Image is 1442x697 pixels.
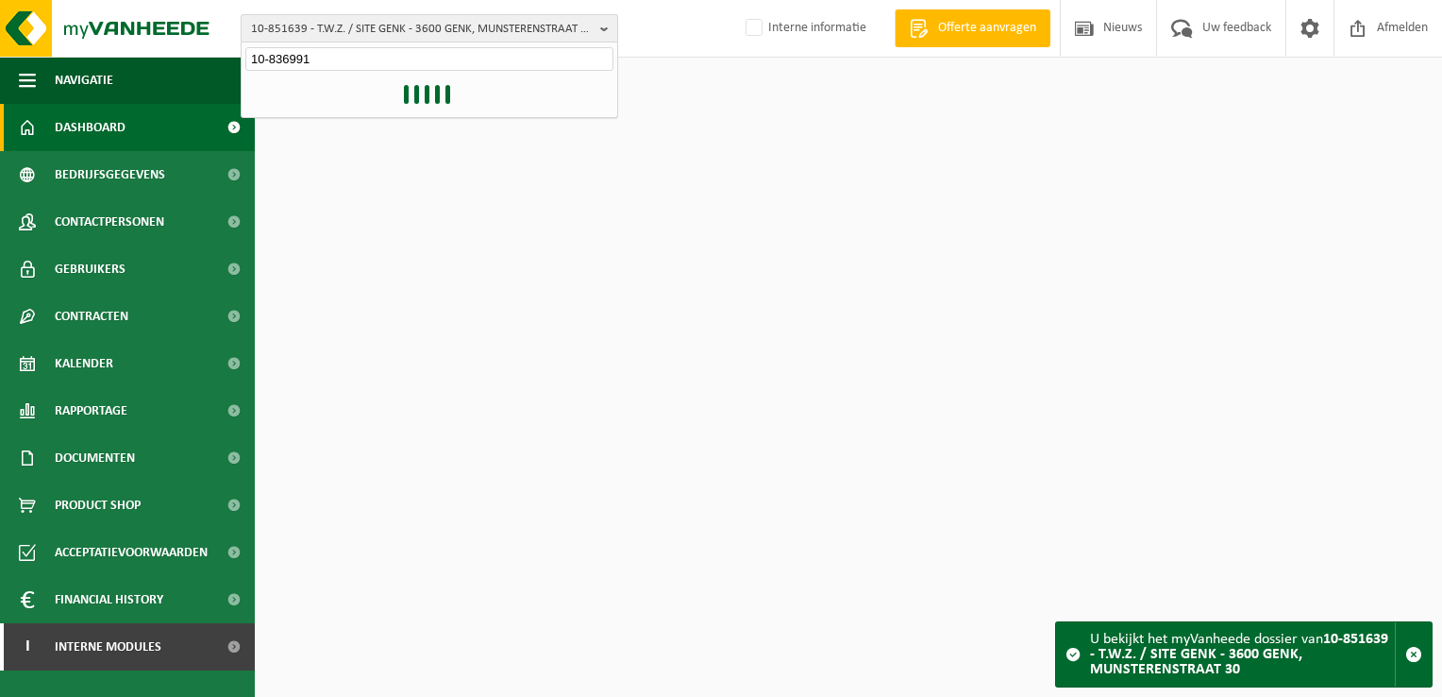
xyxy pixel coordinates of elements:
span: 10-851639 - T.W.Z. / SITE GENK - 3600 GENK, MUNSTERENSTRAAT 30 [251,15,593,43]
span: Bedrijfsgegevens [55,151,165,198]
div: U bekijkt het myVanheede dossier van [1090,622,1395,687]
span: Contracten [55,293,128,340]
span: Offerte aanvragen [933,19,1041,38]
span: Acceptatievoorwaarden [55,529,208,576]
a: Offerte aanvragen [895,9,1050,47]
span: Interne modules [55,623,161,671]
button: 10-851639 - T.W.Z. / SITE GENK - 3600 GENK, MUNSTERENSTRAAT 30 [241,14,618,42]
span: Navigatie [55,57,113,104]
span: Dashboard [55,104,126,151]
span: Kalender [55,340,113,387]
input: Zoeken naar gekoppelde vestigingen [245,47,613,71]
strong: 10-851639 - T.W.Z. / SITE GENK - 3600 GENK, MUNSTERENSTRAAT 30 [1090,632,1388,677]
span: Documenten [55,434,135,482]
span: Gebruikers [55,246,126,293]
span: Rapportage [55,387,127,434]
span: Contactpersonen [55,198,164,246]
label: Interne informatie [742,14,866,42]
span: Financial History [55,576,163,623]
span: I [19,623,36,671]
span: Product Shop [55,482,141,529]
